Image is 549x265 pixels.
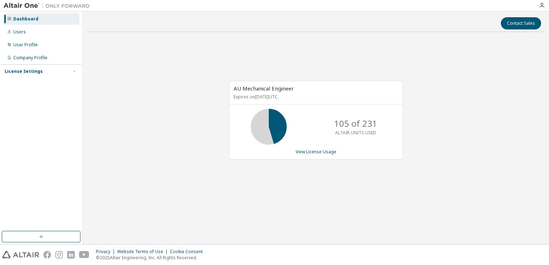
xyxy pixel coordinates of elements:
p: Expires on [DATE] UTC [234,94,397,100]
p: © 2025 Altair Engineering, Inc. All Rights Reserved. [96,255,207,261]
img: linkedin.svg [67,251,75,259]
div: Dashboard [13,16,38,22]
div: Website Terms of Use [117,249,170,255]
div: User Profile [13,42,38,48]
a: View License Usage [296,149,336,155]
img: Altair One [4,2,93,9]
div: Company Profile [13,55,47,61]
div: Users [13,29,26,35]
img: altair_logo.svg [2,251,39,259]
img: instagram.svg [55,251,63,259]
div: Privacy [96,249,117,255]
img: facebook.svg [43,251,51,259]
span: AU Mechanical Engineer [234,85,294,92]
img: youtube.svg [79,251,89,259]
div: License Settings [5,69,43,74]
div: Cookie Consent [170,249,207,255]
p: ALTAIR UNITS USED [335,130,376,136]
p: 105 of 231 [334,117,377,130]
button: Contact Sales [501,17,541,29]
